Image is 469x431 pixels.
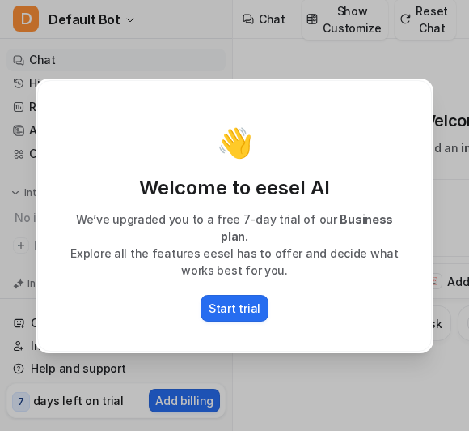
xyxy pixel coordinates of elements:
button: Start trial [201,295,268,322]
p: Welcome to eesel AI [54,175,415,201]
p: Start trial [209,300,260,317]
p: 👋 [217,126,253,159]
p: We’ve upgraded you to a free 7-day trial of our [54,211,415,245]
p: Explore all the features eesel has to offer and decide what works best for you. [54,245,415,279]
